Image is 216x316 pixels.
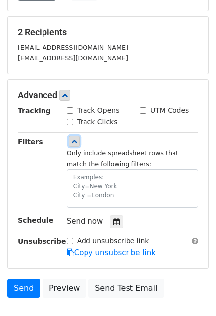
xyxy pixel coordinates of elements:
[18,107,51,115] strong: Tracking
[7,279,40,298] a: Send
[77,105,120,116] label: Track Opens
[18,44,128,51] small: [EMAIL_ADDRESS][DOMAIN_NAME]
[77,117,118,127] label: Track Clicks
[77,236,149,246] label: Add unsubscribe link
[18,237,66,245] strong: Unsubscribe
[18,90,198,101] h5: Advanced
[150,105,189,116] label: UTM Codes
[18,138,43,146] strong: Filters
[67,248,156,257] a: Copy unsubscribe link
[43,279,86,298] a: Preview
[18,216,53,224] strong: Schedule
[18,54,128,62] small: [EMAIL_ADDRESS][DOMAIN_NAME]
[167,268,216,316] iframe: Chat Widget
[67,217,103,226] span: Send now
[18,27,198,38] h5: 2 Recipients
[67,149,178,168] small: Only include spreadsheet rows that match the following filters:
[88,279,164,298] a: Send Test Email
